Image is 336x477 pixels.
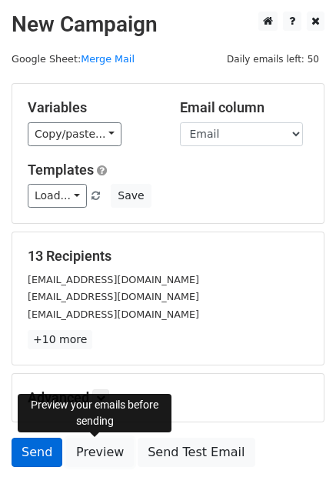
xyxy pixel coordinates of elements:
a: Merge Mail [81,53,135,65]
h5: 13 Recipients [28,248,308,265]
a: Copy/paste... [28,122,121,146]
small: Google Sheet: [12,53,135,65]
a: Load... [28,184,87,208]
a: Daily emails left: 50 [221,53,324,65]
h2: New Campaign [12,12,324,38]
span: Daily emails left: 50 [221,51,324,68]
h5: Variables [28,99,157,116]
small: [EMAIL_ADDRESS][DOMAIN_NAME] [28,309,199,320]
a: Templates [28,162,94,178]
a: Preview [66,438,134,467]
small: [EMAIL_ADDRESS][DOMAIN_NAME] [28,291,199,302]
a: +10 more [28,330,92,349]
a: Send Test Email [138,438,254,467]
a: Send [12,438,62,467]
div: Preview your emails before sending [18,394,171,432]
small: [EMAIL_ADDRESS][DOMAIN_NAME] [28,274,199,285]
iframe: Chat Widget [259,403,336,477]
h5: Email column [180,99,309,116]
button: Save [111,184,151,208]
